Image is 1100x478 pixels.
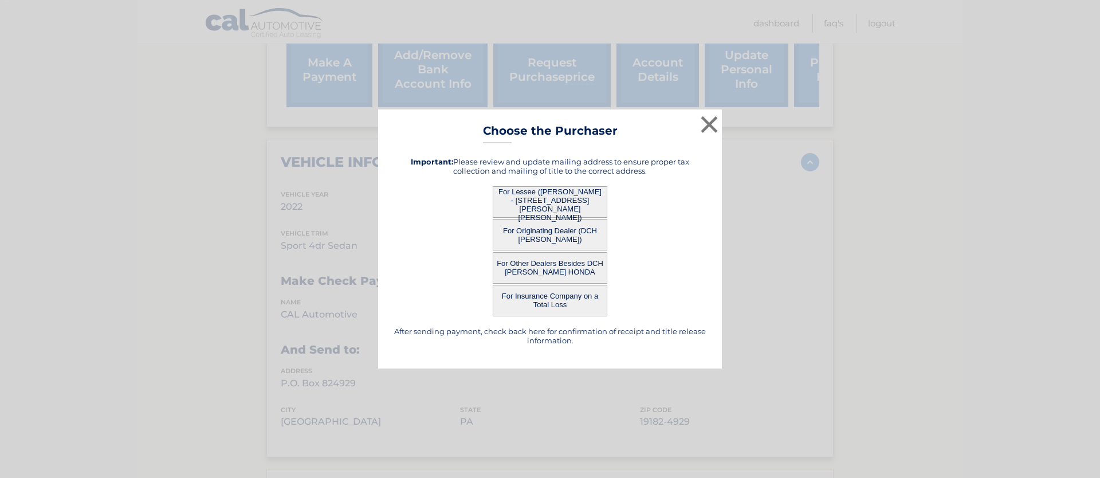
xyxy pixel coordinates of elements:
[411,157,453,166] strong: Important:
[392,157,708,175] h5: Please review and update mailing address to ensure proper tax collection and mailing of title to ...
[392,327,708,345] h5: After sending payment, check back here for confirmation of receipt and title release information.
[493,186,607,218] button: For Lessee ([PERSON_NAME] - [STREET_ADDRESS][PERSON_NAME][PERSON_NAME])
[493,252,607,284] button: For Other Dealers Besides DCH [PERSON_NAME] HONDA
[698,113,721,136] button: ×
[483,124,618,144] h3: Choose the Purchaser
[493,285,607,316] button: For Insurance Company on a Total Loss
[493,219,607,250] button: For Originating Dealer (DCH [PERSON_NAME])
